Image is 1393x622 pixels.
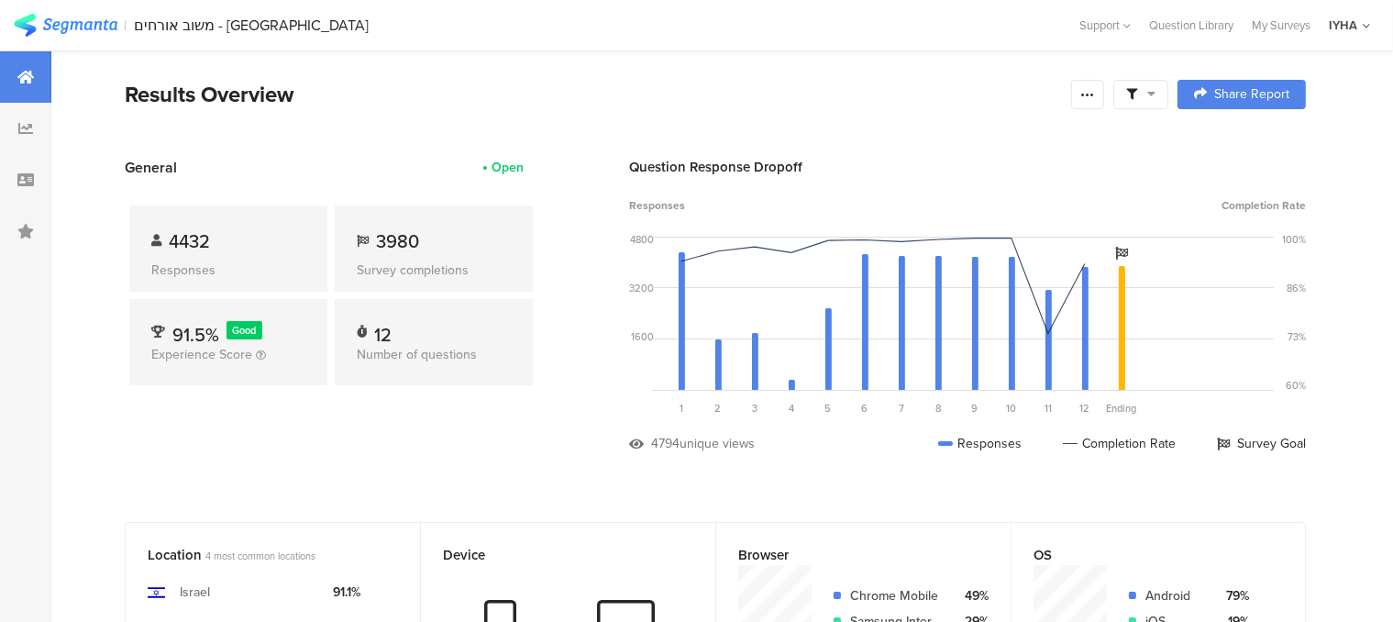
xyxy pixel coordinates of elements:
[1103,401,1140,416] div: Ending
[680,434,755,453] div: unique views
[715,401,722,416] span: 2
[1287,281,1306,295] div: 86%
[357,345,477,364] span: Number of questions
[1079,11,1131,39] div: Support
[332,583,360,602] div: 91.1%
[630,232,654,247] div: 4800
[1217,586,1249,605] div: 79%
[629,157,1306,177] div: Question Response Dropoff
[1007,401,1017,416] span: 10
[862,401,868,416] span: 6
[1222,197,1306,214] span: Completion Rate
[357,261,511,280] div: Survey completions
[1282,232,1306,247] div: 100%
[680,401,683,416] span: 1
[1140,17,1243,34] a: Question Library
[148,545,368,565] div: Location
[1045,401,1052,416] span: 11
[752,401,757,416] span: 3
[376,228,419,255] span: 3980
[850,586,942,605] div: Chrome Mobile
[125,15,127,36] div: |
[151,261,305,280] div: Responses
[972,401,978,416] span: 9
[1145,586,1202,605] div: Android
[151,345,252,364] span: Experience Score
[1217,434,1306,453] div: Survey Goal
[1243,17,1320,34] a: My Surveys
[233,323,257,338] span: Good
[443,545,663,565] div: Device
[1286,378,1306,393] div: 60%
[492,158,524,177] div: Open
[172,321,219,349] span: 91.5%
[1288,329,1306,344] div: 73%
[631,329,654,344] div: 1600
[1034,545,1253,565] div: OS
[169,228,210,255] span: 4432
[825,401,832,416] span: 5
[14,14,117,37] img: segmanta logo
[935,401,941,416] span: 8
[629,197,685,214] span: Responses
[956,586,989,605] div: 49%
[125,78,1062,111] div: Results Overview
[135,17,370,34] div: משוב אורחים - [GEOGRAPHIC_DATA]
[1214,88,1289,101] span: Share Report
[125,157,177,178] span: General
[1329,17,1357,34] div: IYHA
[789,401,794,416] span: 4
[629,281,654,295] div: 3200
[1080,401,1090,416] span: 12
[651,434,680,453] div: 4794
[180,583,210,602] div: Israel
[374,321,392,339] div: 12
[205,549,315,563] span: 4 most common locations
[1063,434,1176,453] div: Completion Rate
[738,545,958,565] div: Browser
[938,434,1022,453] div: Responses
[899,401,904,416] span: 7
